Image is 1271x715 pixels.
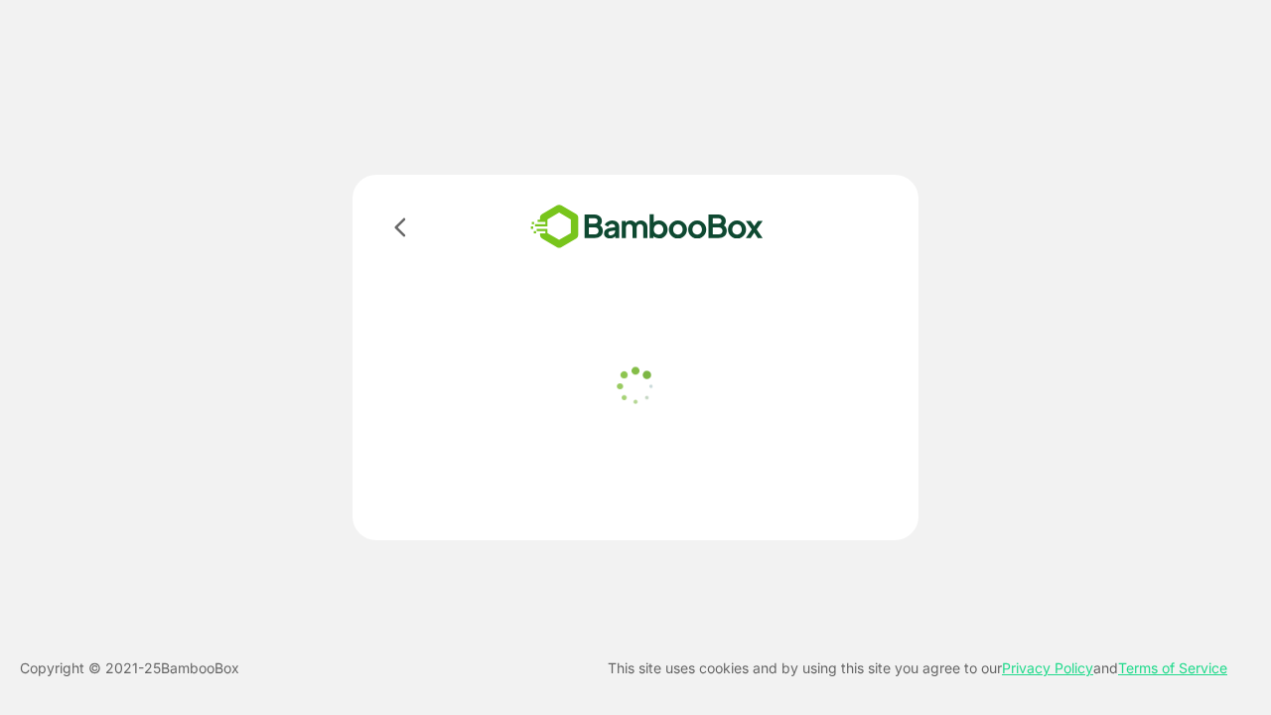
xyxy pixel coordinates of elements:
p: This site uses cookies and by using this site you agree to our and [608,656,1227,680]
a: Terms of Service [1118,659,1227,676]
img: bamboobox [501,199,792,255]
a: Privacy Policy [1002,659,1093,676]
p: Copyright © 2021- 25 BambooBox [20,656,239,680]
img: loader [611,361,660,411]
